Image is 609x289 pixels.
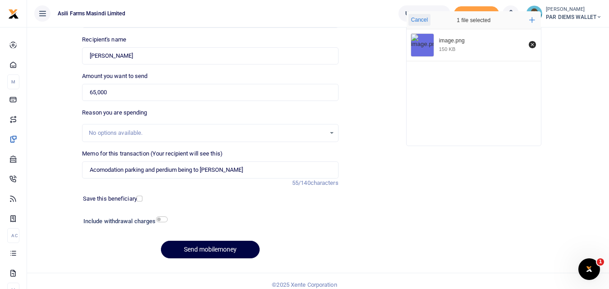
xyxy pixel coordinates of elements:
[395,5,454,22] li: Wallet ballance
[82,47,338,64] input: Loading name...
[82,108,147,117] label: Reason you are spending
[7,74,19,89] li: M
[311,179,339,186] span: characters
[408,14,430,26] button: Cancel
[578,258,600,280] iframe: Intercom live chat
[54,9,129,18] span: Asili Farms Masindi Limited
[82,35,126,44] label: Recipient's name
[454,9,499,16] a: Add money
[526,14,539,27] button: Add more files
[82,161,338,179] input: Enter extra information
[406,11,541,146] div: File Uploader
[454,6,499,21] li: Toup your wallet
[439,37,524,45] div: image.png
[398,5,450,22] a: UGX 2,917,687
[83,194,137,203] label: Save this beneficiary
[82,149,223,158] label: Memo for this transaction (Your recipient will see this)
[546,13,602,21] span: PAR DIEMS WALLET
[82,84,338,101] input: UGX
[7,228,19,243] li: Ac
[8,9,19,19] img: logo-small
[527,40,537,50] button: Remove file
[526,5,542,22] img: profile-user
[83,218,164,225] h6: Include withdrawal charges
[439,46,456,52] div: 150 KB
[454,6,499,21] span: Add money
[82,72,147,81] label: Amount you want to send
[411,34,434,56] img: image.png
[292,179,311,186] span: 55/140
[526,5,602,22] a: profile-user [PERSON_NAME] PAR DIEMS WALLET
[546,6,602,14] small: [PERSON_NAME]
[405,9,444,18] span: UGX 2,917,687
[597,258,604,266] span: 1
[8,10,19,17] a: logo-small logo-large logo-large
[435,11,512,29] div: 1 file selected
[89,128,325,138] div: No options available.
[161,241,260,258] button: Send mobilemoney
